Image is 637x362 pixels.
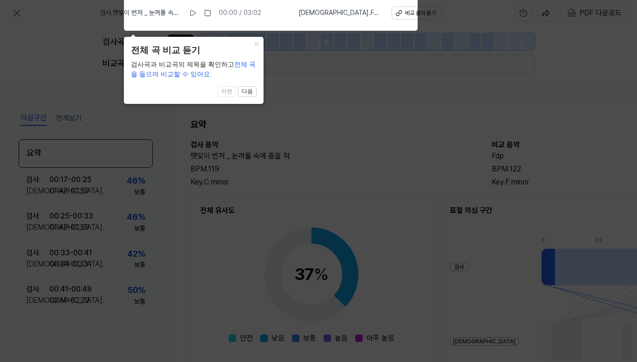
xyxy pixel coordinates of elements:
button: Close [249,37,264,50]
div: 00:00 / 03:02 [219,8,261,18]
button: 비교 음악 듣기 [392,7,442,20]
span: 전체 곡을 들으며 비교할 수 있어요. [131,61,256,78]
button: 다음 [238,86,257,97]
div: 비교 음악 듣기 [405,9,436,17]
div: 검사곡과 비교곡의 제목을 확인하고 [131,60,257,79]
span: [DEMOGRAPHIC_DATA] . Fdp [298,8,380,18]
header: 전체 곡 비교 듣기 [131,44,257,57]
span: 검사 . 햇빛이 번져 _ 눈꺼풀 속에 춤을 춰 [100,8,182,18]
